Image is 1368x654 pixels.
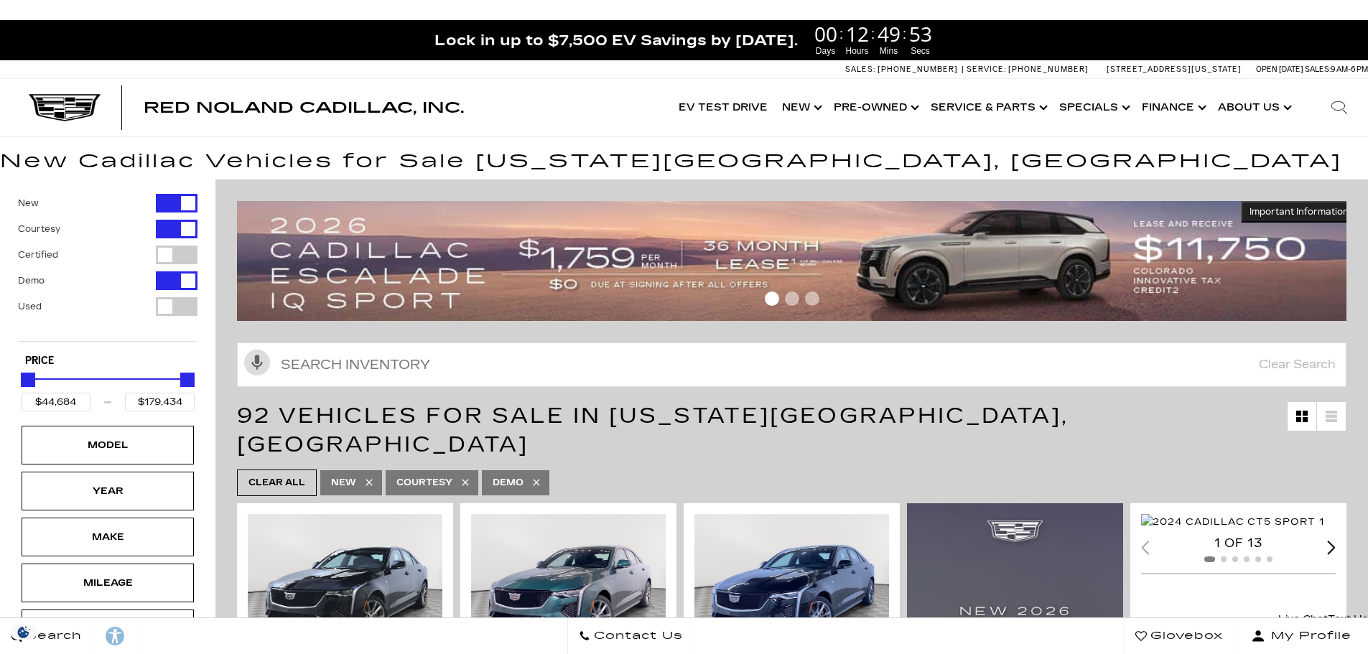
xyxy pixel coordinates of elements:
[875,45,903,57] span: Mins
[434,31,798,50] span: Lock in up to $7,500 EV Savings by [DATE].
[22,426,194,464] div: ModelModel
[967,65,1006,74] span: Service:
[1141,514,1324,530] img: 2024 Cadillac CT5 Sport 1
[1305,65,1331,74] span: Sales:
[1327,541,1336,554] div: Next slide
[396,474,452,492] span: Courtesy
[845,65,875,74] span: Sales:
[72,437,144,453] div: Model
[1328,609,1368,630] a: Text Us
[907,24,934,44] span: 53
[18,194,197,341] div: Filter by Vehicle Type
[7,625,40,640] section: Click to Open Cookie Consent Modal
[72,483,144,499] div: Year
[907,45,934,57] span: Secs
[1265,626,1351,646] span: My Profile
[839,23,844,45] span: :
[331,474,356,492] span: New
[827,79,923,136] a: Pre-Owned
[21,373,35,387] div: Minimum Price
[775,79,827,136] a: New
[1250,206,1349,218] span: Important Information
[1147,626,1223,646] span: Glovebox
[1107,65,1242,74] a: [STREET_ADDRESS][US_STATE]
[1234,618,1368,654] button: Open user profile menu
[180,373,195,387] div: Maximum Price
[237,201,1357,321] img: 2509-September-FOM-Escalade-IQ-Lease9
[1344,27,1361,45] a: Close
[844,45,871,57] span: Hours
[125,393,195,411] input: Maximum
[18,248,58,262] label: Certified
[29,94,101,121] img: Cadillac Dark Logo with Cadillac White Text
[493,474,524,492] span: Demo
[1211,79,1296,136] a: About Us
[248,474,305,492] span: Clear All
[1008,65,1089,74] span: [PHONE_NUMBER]
[845,65,962,73] a: Sales: [PHONE_NUMBER]
[1052,79,1135,136] a: Specials
[812,24,839,44] span: 00
[1278,613,1328,625] span: Live Chat
[812,45,839,57] span: Days
[805,291,819,306] span: Go to slide 3
[1328,613,1368,625] span: Text Us
[25,355,190,368] h5: Price
[18,274,45,288] label: Demo
[1135,79,1211,136] a: Finance
[144,99,464,116] span: Red Noland Cadillac, Inc.
[22,609,194,648] div: EngineEngine
[590,626,683,646] span: Contact Us
[785,291,799,306] span: Go to slide 2
[1331,65,1368,74] span: 9 AM-6 PM
[1141,514,1338,531] div: 1 / 2
[18,196,39,210] label: New
[144,101,464,115] a: Red Noland Cadillac, Inc.
[237,403,1069,457] span: 92 Vehicles for Sale in [US_STATE][GEOGRAPHIC_DATA], [GEOGRAPHIC_DATA]
[7,625,40,640] img: Opt-Out Icon
[18,222,60,236] label: Courtesy
[1124,618,1234,654] a: Glovebox
[22,518,194,556] div: MakeMake
[237,342,1346,387] input: Search Inventory
[844,24,871,44] span: 12
[22,472,194,510] div: YearYear
[671,79,775,136] a: EV Test Drive
[1278,609,1328,630] a: Live Chat
[72,575,144,591] div: Mileage
[962,65,1092,73] a: Service: [PHONE_NUMBER]
[765,291,779,306] span: Go to slide 1
[72,529,144,545] div: Make
[1241,201,1357,223] button: Important Information
[18,299,42,314] label: Used
[21,393,90,411] input: Minimum
[22,626,82,646] span: Search
[878,65,958,74] span: [PHONE_NUMBER]
[244,350,270,375] svg: Click to toggle on voice search
[871,23,875,45] span: :
[875,24,903,44] span: 49
[1141,536,1336,551] div: 1 of 13
[1256,65,1303,74] span: Open [DATE]
[567,618,694,654] a: Contact Us
[903,23,907,45] span: :
[21,368,195,411] div: Price
[22,564,194,602] div: MileageMileage
[923,79,1052,136] a: Service & Parts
